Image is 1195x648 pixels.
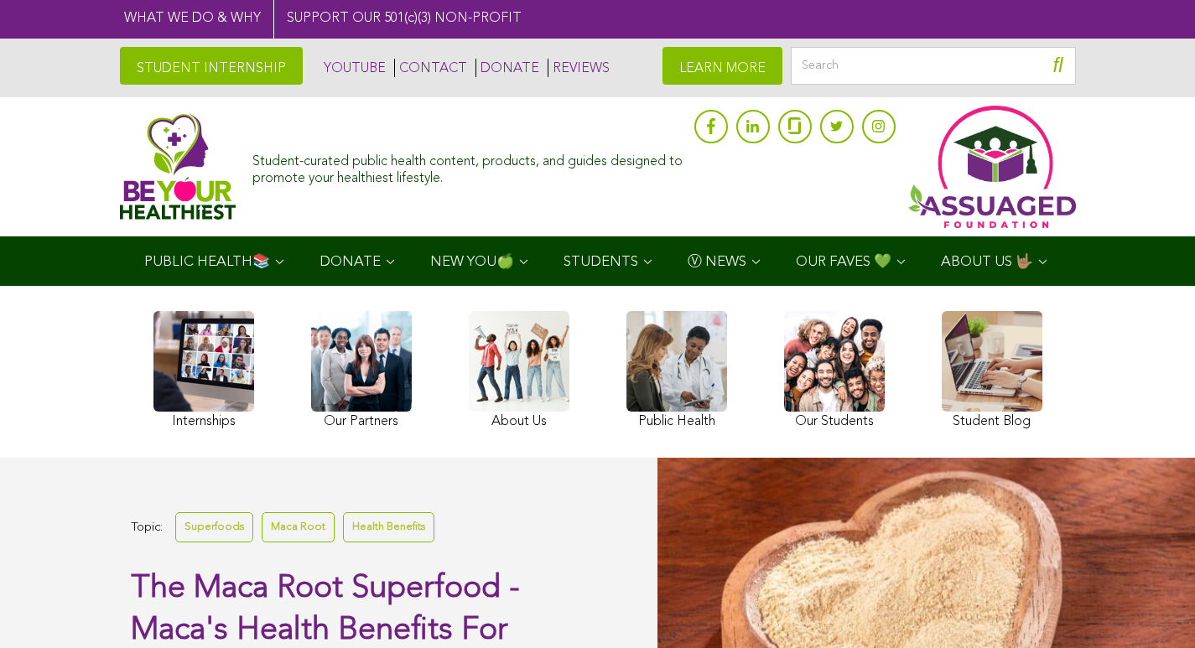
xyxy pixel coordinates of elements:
[475,59,539,77] a: DONATE
[688,255,746,269] span: Ⓥ NEWS
[175,512,253,542] a: Superfoods
[788,117,800,134] img: glassdoor
[941,255,1033,269] span: ABOUT US 🤟🏽
[394,59,467,77] a: CONTACT
[320,255,381,269] span: DONATE
[564,255,638,269] span: STUDENTS
[548,59,610,77] a: REVIEWS
[796,255,891,269] span: OUR FAVES 💚
[430,255,514,269] span: NEW YOU🍏
[662,47,782,85] a: LEARN MORE
[120,236,1076,286] div: Navigation Menu
[131,516,163,539] span: Topic:
[343,512,434,542] a: Health Benefits
[1111,568,1195,648] iframe: Chat Widget
[262,512,335,542] a: Maca Root
[908,106,1076,228] img: Assuaged App
[120,113,236,220] img: Assuaged
[320,59,386,77] a: YOUTUBE
[791,47,1076,85] input: Search
[120,47,303,85] a: STUDENT INTERNSHIP
[252,146,685,186] div: Student-curated public health content, products, and guides designed to promote your healthiest l...
[144,255,270,269] span: PUBLIC HEALTH📚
